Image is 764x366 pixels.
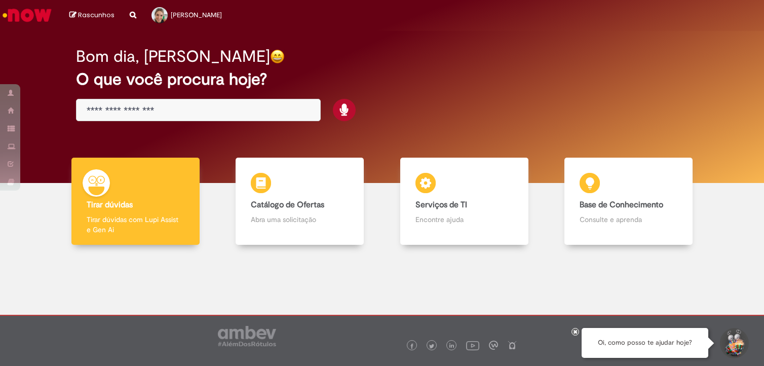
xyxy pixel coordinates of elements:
button: Iniciar Conversa de Suporte [718,328,749,358]
b: Serviços de TI [415,200,467,210]
a: Base de Conhecimento Consulte e aprenda [547,158,711,245]
img: happy-face.png [270,49,285,64]
span: [PERSON_NAME] [171,11,222,19]
p: Consulte e aprenda [580,214,677,225]
p: Tirar dúvidas com Lupi Assist e Gen Ai [87,214,184,235]
img: logo_footer_linkedin.png [449,343,454,349]
a: Rascunhos [69,11,114,20]
img: logo_footer_youtube.png [466,339,479,352]
a: Serviços de TI Encontre ajuda [382,158,547,245]
img: ServiceNow [1,5,53,25]
b: Base de Conhecimento [580,200,663,210]
p: Encontre ajuda [415,214,513,225]
b: Tirar dúvidas [87,200,133,210]
a: Tirar dúvidas Tirar dúvidas com Lupi Assist e Gen Ai [53,158,218,245]
img: logo_footer_ambev_rotulo_gray.png [218,326,276,346]
img: logo_footer_naosei.png [508,341,517,350]
a: Catálogo de Ofertas Abra uma solicitação [218,158,383,245]
h2: Bom dia, [PERSON_NAME] [76,48,270,65]
img: logo_footer_facebook.png [409,344,414,349]
img: logo_footer_workplace.png [489,341,498,350]
p: Abra uma solicitação [251,214,349,225]
img: logo_footer_twitter.png [429,344,434,349]
div: Oi, como posso te ajudar hoje? [582,328,708,358]
span: Rascunhos [78,10,114,20]
h2: O que você procura hoje? [76,70,688,88]
b: Catálogo de Ofertas [251,200,324,210]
